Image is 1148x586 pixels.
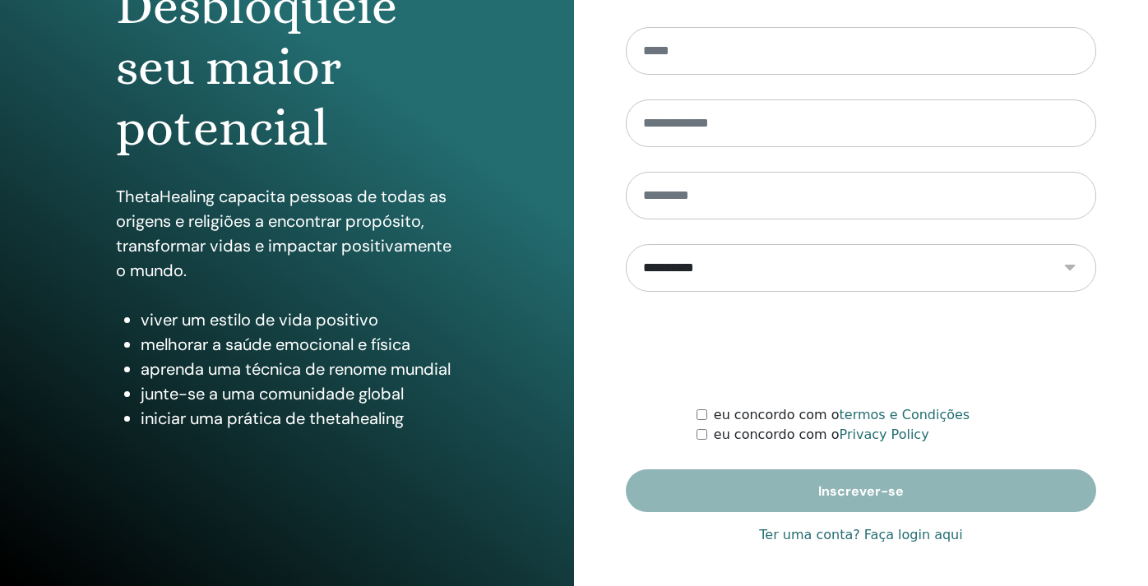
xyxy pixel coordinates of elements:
[714,425,929,445] label: eu concordo com o
[141,332,457,357] li: melhorar a saúde emocional e física
[116,184,457,283] p: ThetaHealing capacita pessoas de todas as origens e religiões a encontrar propósito, transformar ...
[141,307,457,332] li: viver um estilo de vida positivo
[714,405,970,425] label: eu concordo com o
[840,427,929,442] a: Privacy Policy
[141,406,457,431] li: iniciar uma prática de thetahealing
[840,407,970,422] a: termos e Condições
[141,381,457,406] li: junte-se a uma comunidade global
[759,525,962,545] a: Ter uma conta? Faça login aqui
[141,357,457,381] li: aprenda uma técnica de renome mundial
[736,316,986,381] iframe: reCAPTCHA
